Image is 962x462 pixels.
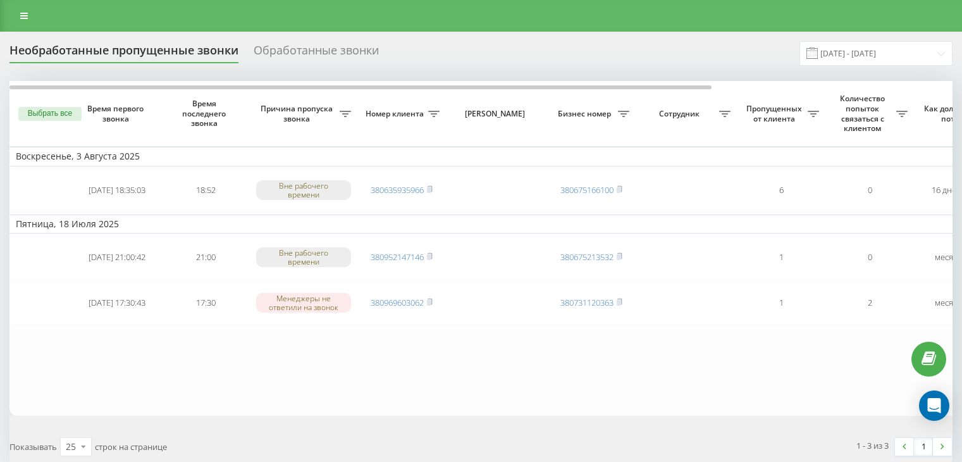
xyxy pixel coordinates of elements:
[371,251,424,263] a: 380952147146
[371,297,424,308] a: 380969603062
[171,99,240,128] span: Время последнего звонка
[256,104,340,123] span: Причина пропуска звонка
[73,169,161,212] td: [DATE] 18:35:03
[364,109,428,119] span: Номер клиента
[560,297,614,308] a: 380731120363
[66,440,76,453] div: 25
[642,109,719,119] span: Сотрудник
[737,282,825,325] td: 1
[743,104,808,123] span: Пропущенных от клиента
[73,282,161,325] td: [DATE] 17:30:43
[161,169,250,212] td: 18:52
[560,184,614,196] a: 380675166100
[856,439,889,452] div: 1 - 3 из 3
[83,104,151,123] span: Время первого звонка
[825,236,914,279] td: 0
[161,236,250,279] td: 21:00
[73,236,161,279] td: [DATE] 21:00:42
[9,44,238,63] div: Необработанные пропущенные звонки
[161,282,250,325] td: 17:30
[919,390,949,421] div: Open Intercom Messenger
[371,184,424,196] a: 380635935966
[254,44,379,63] div: Обработанные звонки
[256,180,351,199] div: Вне рабочего времени
[560,251,614,263] a: 380675213532
[457,109,536,119] span: [PERSON_NAME]
[95,441,167,453] span: строк на странице
[737,169,825,212] td: 6
[256,293,351,312] div: Менеджеры не ответили на звонок
[256,247,351,266] div: Вне рабочего времени
[825,169,914,212] td: 0
[18,107,82,121] button: Выбрать все
[553,109,618,119] span: Бизнес номер
[825,282,914,325] td: 2
[737,236,825,279] td: 1
[832,94,896,133] span: Количество попыток связаться с клиентом
[914,438,933,456] a: 1
[9,441,57,453] span: Показывать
